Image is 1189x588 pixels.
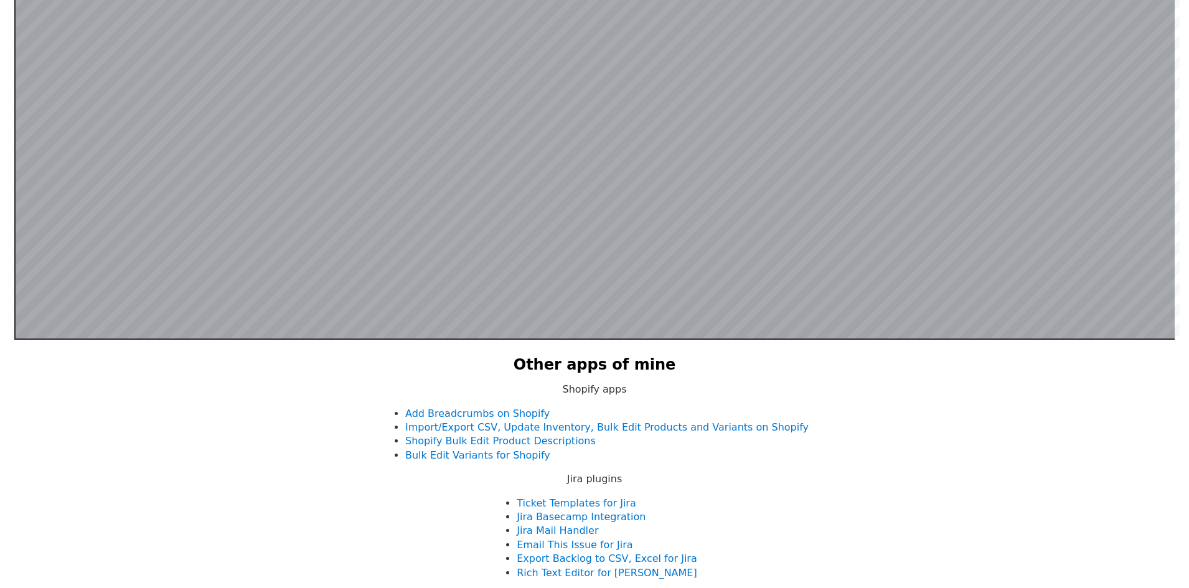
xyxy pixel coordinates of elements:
[517,539,632,551] a: Email This Issue for Jira
[517,567,697,579] a: Rich Text Editor for [PERSON_NAME]
[514,355,676,376] h2: Other apps of mine
[517,497,636,509] a: Ticket Templates for Jira
[517,553,697,564] a: Export Backlog to CSV, Excel for Jira
[405,408,550,419] a: Add Breadcrumbs on Shopify
[405,449,550,461] a: Bulk Edit Variants for Shopify
[405,421,809,433] a: Import/Export CSV, Update Inventory, Bulk Edit Products and Variants on Shopify
[517,525,598,536] a: Jira Mail Handler
[405,435,596,447] a: Shopify Bulk Edit Product Descriptions
[517,511,646,523] a: Jira Basecamp Integration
